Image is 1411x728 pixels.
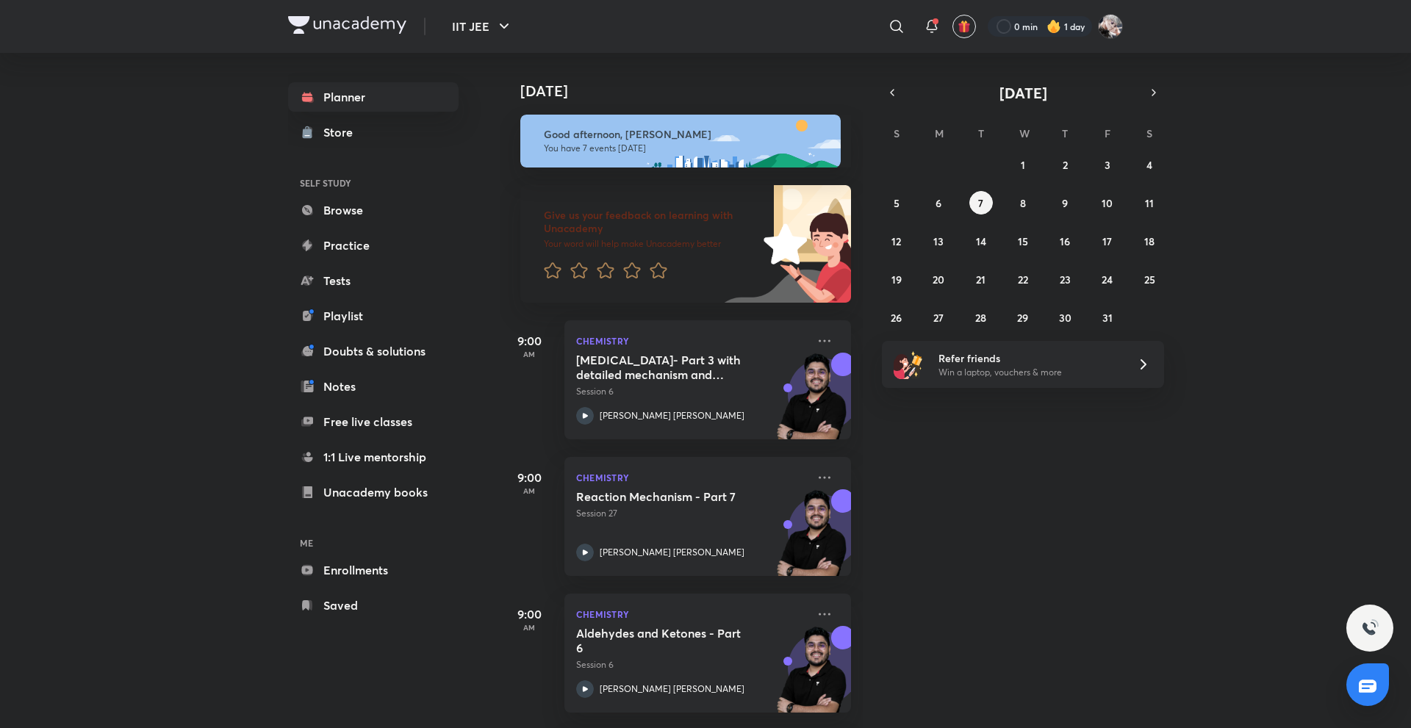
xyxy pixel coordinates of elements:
[978,196,983,210] abbr: October 7, 2025
[938,366,1119,379] p: Win a laptop, vouchers & more
[1102,311,1113,325] abbr: October 31, 2025
[288,591,459,620] a: Saved
[975,311,986,325] abbr: October 28, 2025
[500,350,559,358] p: AM
[1146,126,1152,140] abbr: Saturday
[1096,267,1119,291] button: October 24, 2025
[544,128,827,141] h6: Good afternoon, [PERSON_NAME]
[1102,273,1113,286] abbr: October 24, 2025
[1060,273,1071,286] abbr: October 23, 2025
[927,267,950,291] button: October 20, 2025
[1102,234,1112,248] abbr: October 17, 2025
[288,16,406,37] a: Company Logo
[544,238,758,250] p: Your word will help make Unacademy better
[288,407,459,436] a: Free live classes
[885,306,908,329] button: October 26, 2025
[1053,267,1077,291] button: October 23, 2025
[1096,191,1119,215] button: October 10, 2025
[933,311,944,325] abbr: October 27, 2025
[1138,153,1161,176] button: October 4, 2025
[500,469,559,486] h5: 9:00
[978,126,984,140] abbr: Tuesday
[927,191,950,215] button: October 6, 2025
[1053,306,1077,329] button: October 30, 2025
[1146,158,1152,172] abbr: October 4, 2025
[576,626,759,655] h5: Aldehydes and Ketones - Part 6
[288,195,459,225] a: Browse
[894,350,923,379] img: referral
[999,83,1047,103] span: [DATE]
[288,301,459,331] a: Playlist
[500,332,559,350] h5: 9:00
[1096,229,1119,253] button: October 17, 2025
[770,353,851,454] img: unacademy
[885,267,908,291] button: October 19, 2025
[1060,234,1070,248] abbr: October 16, 2025
[288,372,459,401] a: Notes
[288,170,459,195] h6: SELF STUDY
[443,12,522,41] button: IIT JEE
[1011,306,1035,329] button: October 29, 2025
[1138,191,1161,215] button: October 11, 2025
[1102,196,1113,210] abbr: October 10, 2025
[1011,267,1035,291] button: October 22, 2025
[1063,158,1068,172] abbr: October 2, 2025
[1062,196,1068,210] abbr: October 9, 2025
[500,623,559,632] p: AM
[885,229,908,253] button: October 12, 2025
[770,489,851,591] img: unacademy
[938,350,1119,366] h6: Refer friends
[1017,311,1028,325] abbr: October 29, 2025
[902,82,1143,103] button: [DATE]
[1144,234,1155,248] abbr: October 18, 2025
[969,306,993,329] button: October 28, 2025
[969,191,993,215] button: October 7, 2025
[288,266,459,295] a: Tests
[1053,191,1077,215] button: October 9, 2025
[288,16,406,34] img: Company Logo
[885,191,908,215] button: October 5, 2025
[891,311,902,325] abbr: October 26, 2025
[288,82,459,112] a: Planner
[1098,14,1123,39] img: Navin Raj
[1096,153,1119,176] button: October 3, 2025
[500,486,559,495] p: AM
[576,385,807,398] p: Session 6
[891,273,902,286] abbr: October 19, 2025
[894,196,900,210] abbr: October 5, 2025
[969,229,993,253] button: October 14, 2025
[500,605,559,623] h5: 9:00
[288,231,459,260] a: Practice
[1062,126,1068,140] abbr: Thursday
[576,605,807,623] p: Chemistry
[935,126,944,140] abbr: Monday
[323,123,362,141] div: Store
[1138,229,1161,253] button: October 18, 2025
[576,353,759,382] h5: Hydrocarbons- Part 3 with detailed mechanism and example
[1011,229,1035,253] button: October 15, 2025
[1046,19,1061,34] img: streak
[576,489,759,504] h5: Reaction Mechanism - Part 7
[1138,267,1161,291] button: October 25, 2025
[1011,153,1035,176] button: October 1, 2025
[1145,196,1154,210] abbr: October 11, 2025
[1105,126,1110,140] abbr: Friday
[288,442,459,472] a: 1:1 Live mentorship
[288,530,459,555] h6: ME
[976,234,986,248] abbr: October 14, 2025
[770,626,851,727] img: unacademy
[933,273,944,286] abbr: October 20, 2025
[933,234,944,248] abbr: October 13, 2025
[1019,126,1030,140] abbr: Wednesday
[1144,273,1155,286] abbr: October 25, 2025
[891,234,901,248] abbr: October 12, 2025
[288,336,459,366] a: Doubts & solutions
[1096,306,1119,329] button: October 31, 2025
[952,15,976,38] button: avatar
[1011,191,1035,215] button: October 8, 2025
[600,546,744,559] p: [PERSON_NAME] [PERSON_NAME]
[1053,153,1077,176] button: October 2, 2025
[976,273,985,286] abbr: October 21, 2025
[958,20,971,33] img: avatar
[927,229,950,253] button: October 13, 2025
